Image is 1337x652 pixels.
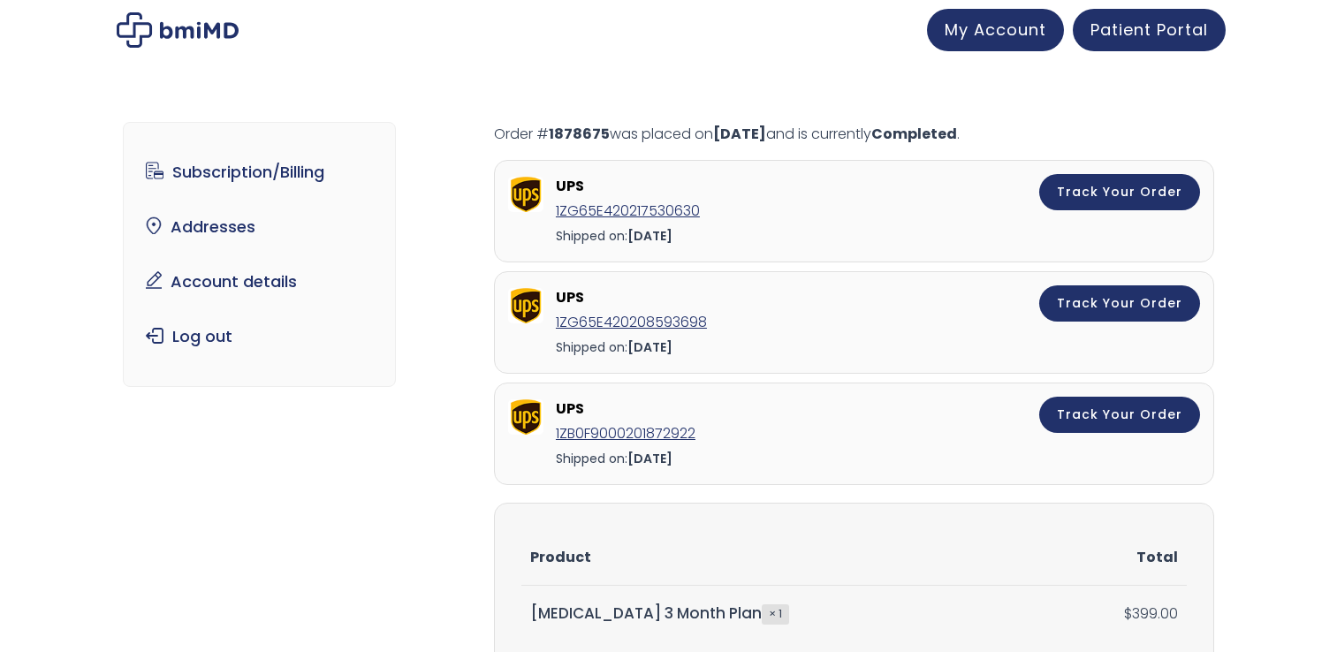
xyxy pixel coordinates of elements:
p: Order # was placed on and is currently . [494,122,1214,147]
a: Account details [137,263,382,300]
a: Track Your Order [1039,397,1200,433]
a: Track Your Order [1039,174,1200,210]
a: My Account [927,9,1064,51]
span: Patient Portal [1090,19,1208,41]
strong: [DATE] [627,450,672,467]
strong: [DATE] [627,338,672,356]
img: ups.png [508,288,543,323]
img: ups.png [508,177,543,212]
img: My account [117,12,239,48]
div: Shipped on: [556,446,862,471]
a: Addresses [137,208,382,246]
span: $ [1124,603,1132,624]
mark: [DATE] [713,124,766,144]
a: Subscription/Billing [137,154,382,191]
img: ups.png [508,399,543,435]
strong: [DATE] [627,227,672,245]
a: Patient Portal [1073,9,1226,51]
a: 1ZG65E420208593698 [556,312,707,332]
strong: UPS [556,174,857,199]
strong: UPS [556,285,857,310]
strong: UPS [556,397,857,421]
span: My Account [945,19,1046,41]
nav: Account pages [123,122,396,387]
a: 1ZB0F9000201872922 [556,423,695,444]
bdi: 399.00 [1124,603,1178,624]
mark: Completed [871,124,957,144]
th: Product [521,530,903,586]
a: 1ZG65E420217530630 [556,201,700,221]
div: Shipped on: [556,335,862,360]
a: Track Your Order [1039,285,1200,322]
td: [MEDICAL_DATA] 3 Month Plan [521,586,903,642]
th: Total [903,530,1187,586]
a: Log out [137,318,382,355]
strong: × 1 [762,604,789,624]
mark: 1878675 [549,124,610,144]
div: Shipped on: [556,224,862,248]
